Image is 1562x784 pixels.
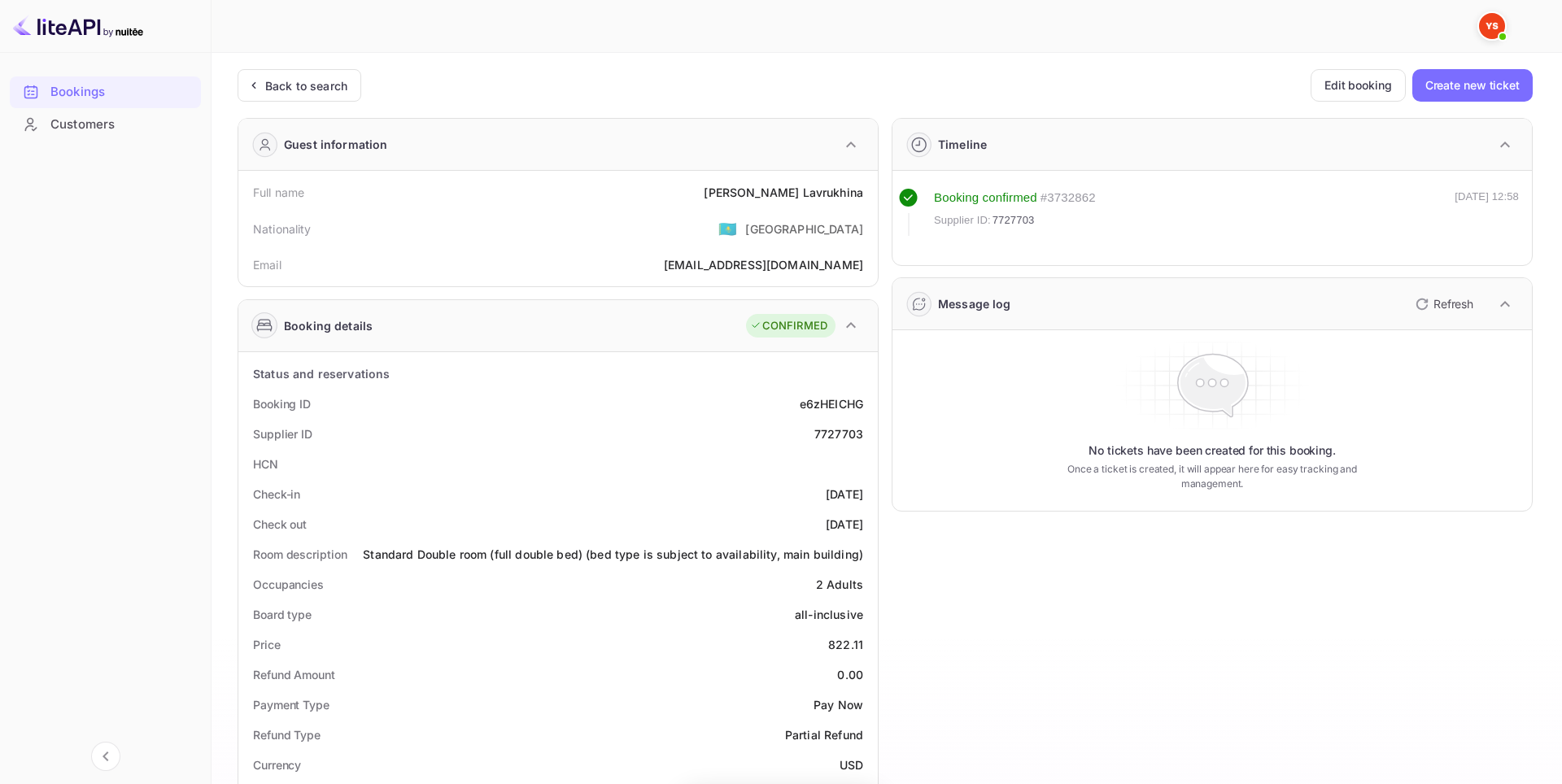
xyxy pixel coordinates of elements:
[253,455,278,473] div: HCN
[718,214,737,243] span: United States
[13,13,143,39] img: LiteAPI logo
[265,77,347,94] div: Back to search
[938,295,1011,312] div: Message log
[10,109,201,141] div: Customers
[934,189,1037,207] div: Booking confirmed
[840,756,863,773] div: USD
[993,212,1035,229] span: 7727703
[253,425,312,442] div: Supplier ID
[795,606,863,623] div: all-inclusive
[1412,69,1533,102] button: Create new ticket
[253,220,312,237] div: Nationality
[10,109,201,139] a: Customers
[1406,291,1480,317] button: Refresh
[934,212,991,229] span: Supplier ID:
[253,666,335,683] div: Refund Amount
[745,220,863,237] div: [GEOGRAPHIC_DATA]
[10,76,201,107] a: Bookings
[363,546,863,563] div: Standard Double room (full double bed) (bed type is subject to availability, main building)
[1040,462,1385,491] p: Once a ticket is created, it will appear here for easy tracking and management.
[800,395,863,412] div: e6zHEICHG
[826,516,863,533] div: [DATE]
[91,742,120,771] button: Collapse navigation
[814,425,863,442] div: 7727703
[1041,189,1096,207] div: # 3732862
[785,726,863,743] div: Partial Refund
[1311,69,1406,102] button: Edit booking
[253,606,312,623] div: Board type
[50,115,193,134] div: Customers
[253,365,390,382] div: Status and reservations
[10,76,201,108] div: Bookings
[253,516,307,533] div: Check out
[253,576,324,593] div: Occupancies
[837,666,863,683] div: 0.00
[750,318,827,334] div: CONFIRMED
[253,756,301,773] div: Currency
[253,726,321,743] div: Refund Type
[253,395,311,412] div: Booking ID
[826,486,863,503] div: [DATE]
[664,256,863,273] div: [EMAIL_ADDRESS][DOMAIN_NAME]
[253,256,281,273] div: Email
[253,636,281,653] div: Price
[253,184,304,201] div: Full name
[253,546,347,563] div: Room description
[938,136,987,153] div: Timeline
[50,83,193,102] div: Bookings
[284,136,388,153] div: Guest information
[1433,295,1473,312] p: Refresh
[814,696,863,713] div: Pay Now
[1479,13,1505,39] img: Yandex Support
[253,486,300,503] div: Check-in
[828,636,863,653] div: 822.11
[816,576,863,593] div: 2 Adults
[704,184,863,201] div: [PERSON_NAME] Lavrukhina
[1089,442,1336,459] p: No tickets have been created for this booking.
[253,696,329,713] div: Payment Type
[1455,189,1519,236] div: [DATE] 12:58
[284,317,373,334] div: Booking details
